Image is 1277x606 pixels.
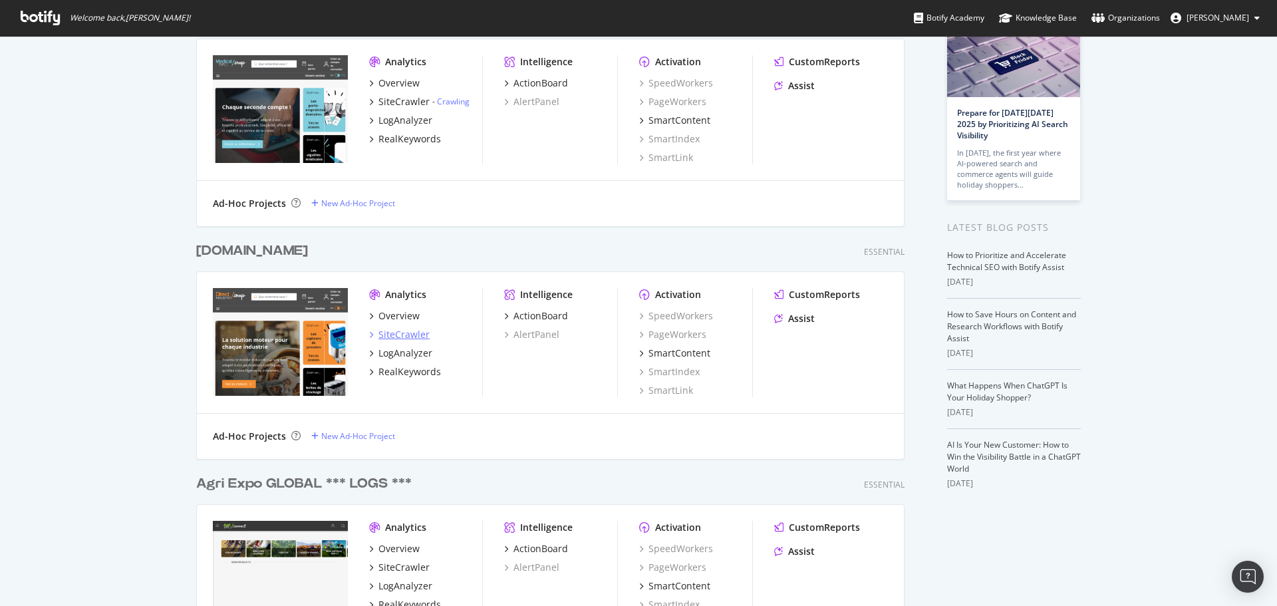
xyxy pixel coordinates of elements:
[213,55,348,163] img: www.medicalexpo.com
[788,312,815,325] div: Assist
[788,79,815,92] div: Assist
[864,246,905,257] div: Essential
[947,249,1066,273] a: How to Prioritize and Accelerate Technical SEO with Botify Assist
[213,197,286,210] div: Ad-Hoc Projects
[378,347,432,360] div: LogAnalyzer
[774,288,860,301] a: CustomReports
[378,561,430,574] div: SiteCrawler
[504,561,559,574] a: AlertPanel
[639,95,706,108] a: PageWorkers
[369,542,420,555] a: Overview
[648,347,710,360] div: SmartContent
[513,76,568,90] div: ActionBoard
[639,365,700,379] a: SmartIndex
[1160,7,1270,29] button: [PERSON_NAME]
[369,365,441,379] a: RealKeywords
[947,220,1081,235] div: Latest Blog Posts
[513,542,568,555] div: ActionBoard
[311,430,395,442] a: New Ad-Hoc Project
[639,132,700,146] a: SmartIndex
[520,55,573,69] div: Intelligence
[378,542,420,555] div: Overview
[789,55,860,69] div: CustomReports
[774,545,815,558] a: Assist
[378,114,432,127] div: LogAnalyzer
[504,76,568,90] a: ActionBoard
[369,579,432,593] a: LogAnalyzer
[639,328,706,341] a: PageWorkers
[957,107,1068,141] a: Prepare for [DATE][DATE] 2025 by Prioritizing AI Search Visibility
[321,198,395,209] div: New Ad-Hoc Project
[648,579,710,593] div: SmartContent
[789,521,860,534] div: CustomReports
[369,561,430,574] a: SiteCrawler
[369,76,420,90] a: Overview
[947,439,1081,474] a: AI Is Your New Customer: How to Win the Visibility Battle in a ChatGPT World
[321,430,395,442] div: New Ad-Hoc Project
[504,309,568,323] a: ActionBoard
[504,95,559,108] a: AlertPanel
[789,288,860,301] div: CustomReports
[196,241,308,261] div: [DOMAIN_NAME]
[1187,12,1249,23] span: Guillaume MALLEIN
[655,521,701,534] div: Activation
[513,309,568,323] div: ActionBoard
[432,96,470,107] div: -
[639,579,710,593] a: SmartContent
[378,309,420,323] div: Overview
[1232,561,1264,593] div: Open Intercom Messenger
[437,96,470,107] a: Crawling
[369,347,432,360] a: LogAnalyzer
[655,55,701,69] div: Activation
[639,309,713,323] a: SpeedWorkers
[774,521,860,534] a: CustomReports
[213,288,348,396] img: www.directindustry.com
[504,542,568,555] a: ActionBoard
[385,521,426,534] div: Analytics
[999,11,1077,25] div: Knowledge Base
[774,312,815,325] a: Assist
[639,114,710,127] a: SmartContent
[378,95,430,108] div: SiteCrawler
[639,76,713,90] div: SpeedWorkers
[369,309,420,323] a: Overview
[520,288,573,301] div: Intelligence
[1091,11,1160,25] div: Organizations
[311,198,395,209] a: New Ad-Hoc Project
[957,148,1070,190] div: In [DATE], the first year where AI-powered search and commerce agents will guide holiday shoppers…
[639,561,706,574] a: PageWorkers
[947,347,1081,359] div: [DATE]
[378,76,420,90] div: Overview
[385,288,426,301] div: Analytics
[947,27,1080,97] img: Prepare for Black Friday 2025 by Prioritizing AI Search Visibility
[385,55,426,69] div: Analytics
[648,114,710,127] div: SmartContent
[639,542,713,555] a: SpeedWorkers
[70,13,190,23] span: Welcome back, [PERSON_NAME] !
[774,79,815,92] a: Assist
[655,288,701,301] div: Activation
[947,380,1067,403] a: What Happens When ChatGPT Is Your Holiday Shopper?
[196,241,313,261] a: [DOMAIN_NAME]
[504,328,559,341] a: AlertPanel
[947,276,1081,288] div: [DATE]
[378,328,430,341] div: SiteCrawler
[639,384,693,397] a: SmartLink
[864,479,905,490] div: Essential
[947,478,1081,490] div: [DATE]
[639,151,693,164] a: SmartLink
[369,328,430,341] a: SiteCrawler
[369,95,470,108] a: SiteCrawler- Crawling
[378,132,441,146] div: RealKeywords
[378,365,441,379] div: RealKeywords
